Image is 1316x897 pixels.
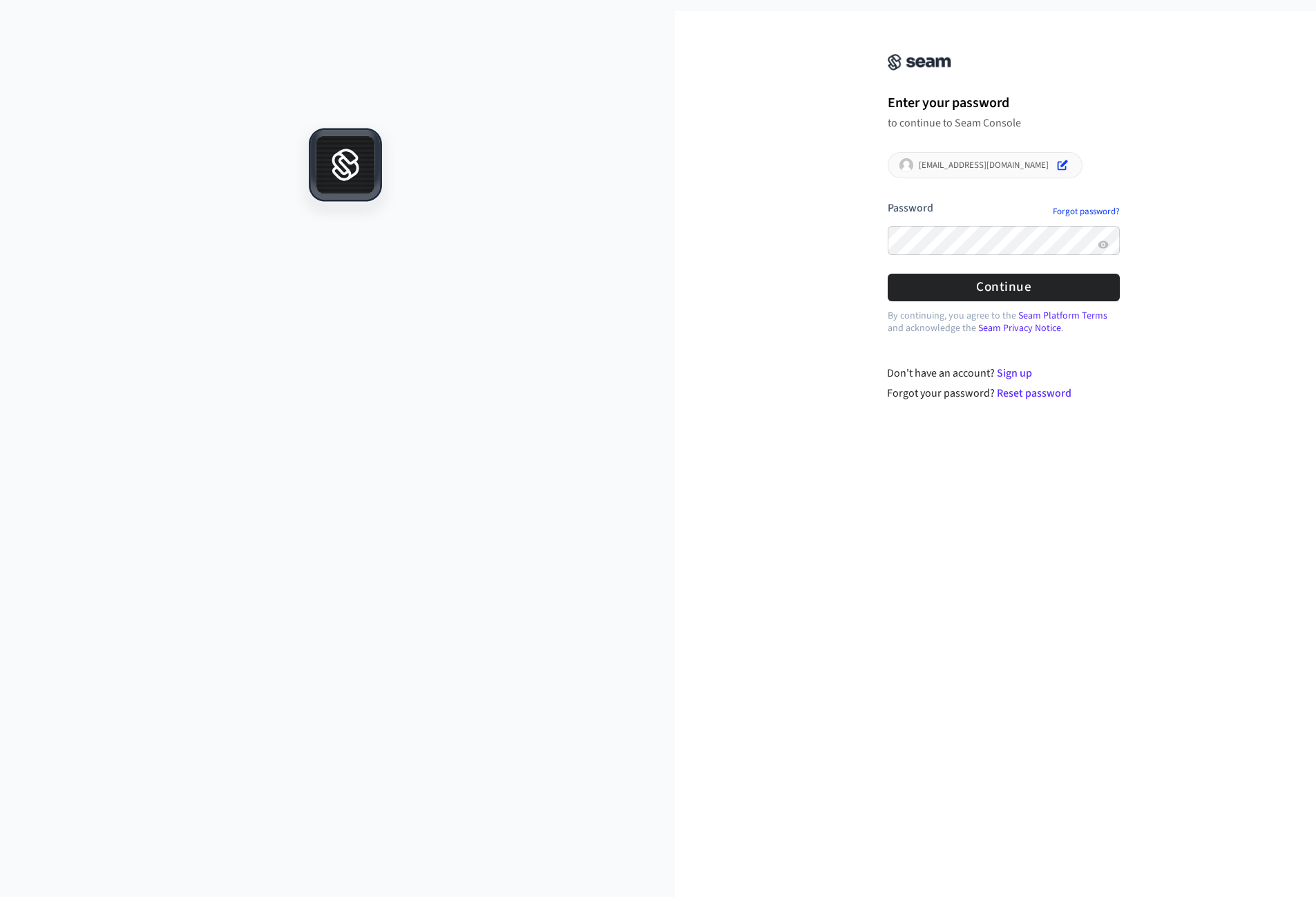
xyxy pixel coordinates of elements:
[888,200,933,216] label: Password
[888,93,1120,113] h1: Enter your password
[997,366,1032,381] a: Sign up
[978,321,1061,335] a: Seam Privacy Notice
[919,160,1049,171] p: [EMAIL_ADDRESS][DOMAIN_NAME]
[1018,309,1107,323] a: Seam Platform Terms
[888,54,951,70] img: Seam Console
[997,386,1071,401] a: Reset password
[887,385,1120,402] div: Forgot your password?
[1095,236,1112,253] button: Show password
[888,116,1120,130] p: to continue to Seam Console
[888,310,1120,334] p: By continuing, you agree to the and acknowledge the .
[1054,157,1071,173] button: Edit
[887,365,1120,381] div: Don't have an account?
[888,274,1120,301] button: Continue
[1053,206,1120,217] a: Forgot password?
